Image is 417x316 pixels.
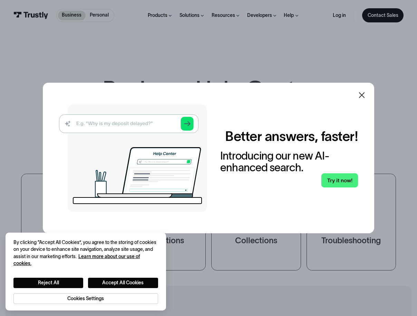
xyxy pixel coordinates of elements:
[88,278,158,288] button: Accept All Cookies
[13,278,84,288] button: Reject All
[6,233,166,311] div: Cookie banner
[220,150,358,173] div: Introducing our new AI-enhanced search.
[13,293,158,304] button: Cookies Settings
[321,173,358,187] a: Try it now!
[13,254,140,266] a: More information about your privacy, opens in a new tab
[225,129,358,145] h2: Better answers, faster!
[13,239,158,267] div: By clicking “Accept All Cookies”, you agree to the storing of cookies on your device to enhance s...
[13,239,158,304] div: Privacy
